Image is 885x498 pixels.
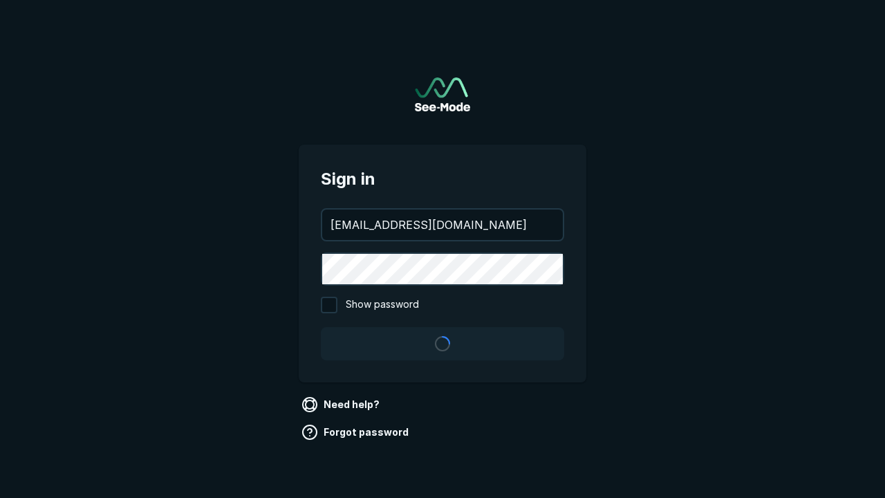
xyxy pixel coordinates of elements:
span: Show password [346,297,419,313]
a: Go to sign in [415,77,470,111]
span: Sign in [321,167,564,192]
a: Forgot password [299,421,414,443]
img: See-Mode Logo [415,77,470,111]
input: your@email.com [322,210,563,240]
a: Need help? [299,394,385,416]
